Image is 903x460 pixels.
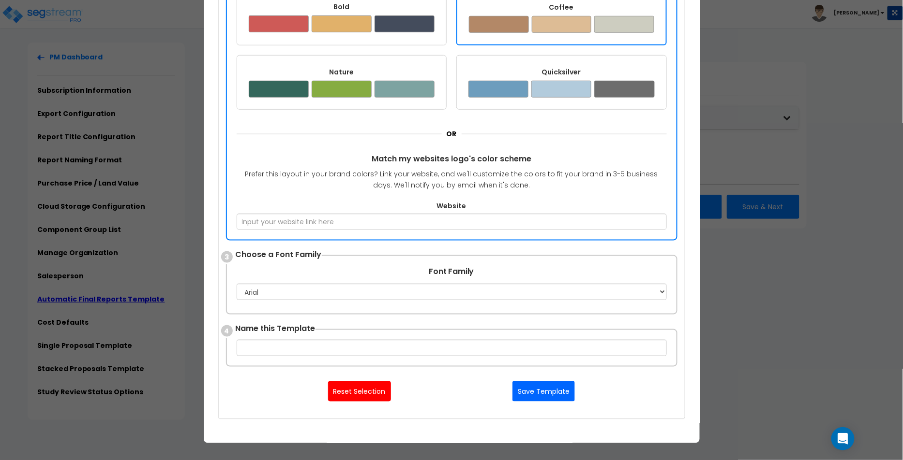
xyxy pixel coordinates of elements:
[447,129,457,139] span: OR
[237,154,667,165] span: Match my websites logo's color scheme
[468,67,655,77] div: Quicksilver
[249,67,435,77] div: Nature
[221,251,233,263] span: 3
[237,201,667,211] label: Website
[237,169,667,192] p: Prefer this layout in your brand colors? Link your website, and we'll customize the colors to fit...
[831,427,855,450] div: Open Intercom Messenger
[236,249,322,260] span: Choose a Font Family
[249,2,435,12] div: Bold
[429,266,474,277] label: Font Family
[469,2,654,12] div: Coffee
[237,214,667,230] input: Input your website link here
[221,325,233,337] span: 4
[512,381,575,402] button: Save Template
[236,323,316,334] span: Name this Template
[328,381,391,402] button: Reset Selection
